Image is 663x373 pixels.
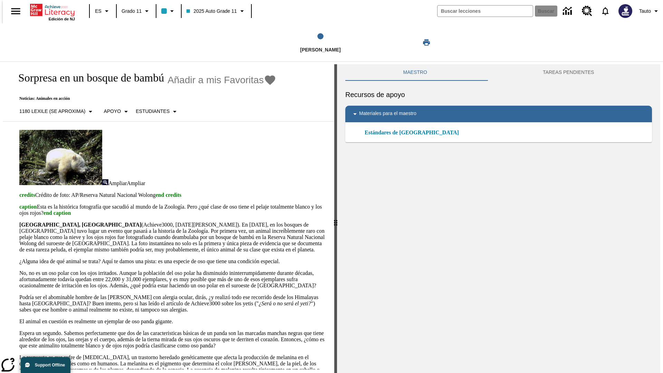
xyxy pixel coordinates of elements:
[19,258,326,265] p: ¿Alguna idea de qué animal se trata? Aquí te damos una pista: es una especie de oso que tiene una...
[365,128,463,137] a: Estándares de [GEOGRAPHIC_DATA]
[19,192,326,198] p: Crédito de foto: AP/Reserva Natural Nacional Wolong
[30,2,75,21] div: Portada
[122,8,142,15] span: Grado 11
[186,8,237,15] span: 2025 Auto Grade 11
[359,110,416,118] p: Materiales para el maestro
[3,64,334,370] div: reading
[485,64,652,81] button: TAREAS PENDIENTES
[19,222,141,228] strong: [GEOGRAPHIC_DATA], [GEOGRAPHIC_DATA]
[259,300,311,306] em: ¿Será o no será el yeti?
[334,64,337,373] div: Pulsa la tecla de intro o la barra espaciadora y luego presiona las flechas de derecha e izquierd...
[101,105,133,118] button: Tipo de apoyo, Apoyo
[108,180,127,186] span: Ampliar
[345,106,652,122] div: Materiales para el maestro
[415,36,438,49] button: Imprimir
[19,270,326,289] p: No, no es un oso polar con los ojos irritados. Aunque la población del oso polar ha disminuido in...
[19,204,326,216] p: Esta es la histórica fotografía que sacudió al mundo de la Zoología. Pero ¿qué clase de oso tiene...
[19,318,326,325] p: El animal en cuestión es realmente un ejemplar de oso panda gigante.
[438,6,533,17] input: Buscar campo
[19,108,85,115] p: 1180 Lexile (Se aproxima)
[618,4,632,18] img: Avatar
[19,222,326,253] p: (Achieve3000, [DATE][PERSON_NAME]). En [DATE], en los bosques de [GEOGRAPHIC_DATA] tuvo lugar un ...
[133,105,182,118] button: Seleccionar estudiante
[300,47,340,52] span: [PERSON_NAME]
[119,5,154,17] button: Grado: Grado 11, Elige un grado
[11,96,276,101] p: Noticias: Animales en acción
[614,2,636,20] button: Escoja un nuevo avatar
[19,130,102,185] img: los pandas albinos en China a veces son confundidos con osos polares
[155,192,181,198] span: end credits
[44,210,71,216] span: end caption
[337,64,660,373] div: activity
[35,363,65,367] span: Support Offline
[11,71,164,84] h1: Sorpresa en un bosque de bambú
[92,5,114,17] button: Lenguaje: ES, Selecciona un idioma
[158,5,179,17] button: El color de la clase es azul claro. Cambiar el color de la clase.
[49,17,75,21] span: Edición de NJ
[19,330,326,349] p: Espera un segundo. Sabemos perfectamente que dos de las caracteristicas básicas de un panda son l...
[102,179,108,185] img: Ampliar
[639,8,651,15] span: Tauto
[95,8,102,15] span: ES
[345,89,652,100] h6: Recursos de apoyo
[19,192,35,198] span: credits
[6,1,26,21] button: Abrir el menú lateral
[167,74,276,86] button: Añadir a mis Favoritas - Sorpresa en un bosque de bambú
[184,5,249,17] button: Clase: 2025 Auto Grade 11, Selecciona una clase
[559,2,578,21] a: Centro de información
[596,2,614,20] a: Notificaciones
[21,357,70,373] button: Support Offline
[104,108,121,115] p: Apoyo
[167,75,264,86] span: Añadir a mis Favoritas
[136,108,170,115] p: Estudiantes
[17,105,97,118] button: Seleccione Lexile, 1180 Lexile (Se aproxima)
[345,64,485,81] button: Maestro
[636,5,663,17] button: Perfil/Configuración
[19,204,37,210] span: caption
[345,64,652,81] div: Instructional Panel Tabs
[19,294,326,313] p: Podría ser el abominable hombre de las [PERSON_NAME] con alergia ocular, dirás, ¿y realizó todo e...
[231,23,410,61] button: Lee step 1 of 1
[127,180,145,186] span: Ampliar
[578,2,596,20] a: Centro de recursos, Se abrirá en una pestaña nueva.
